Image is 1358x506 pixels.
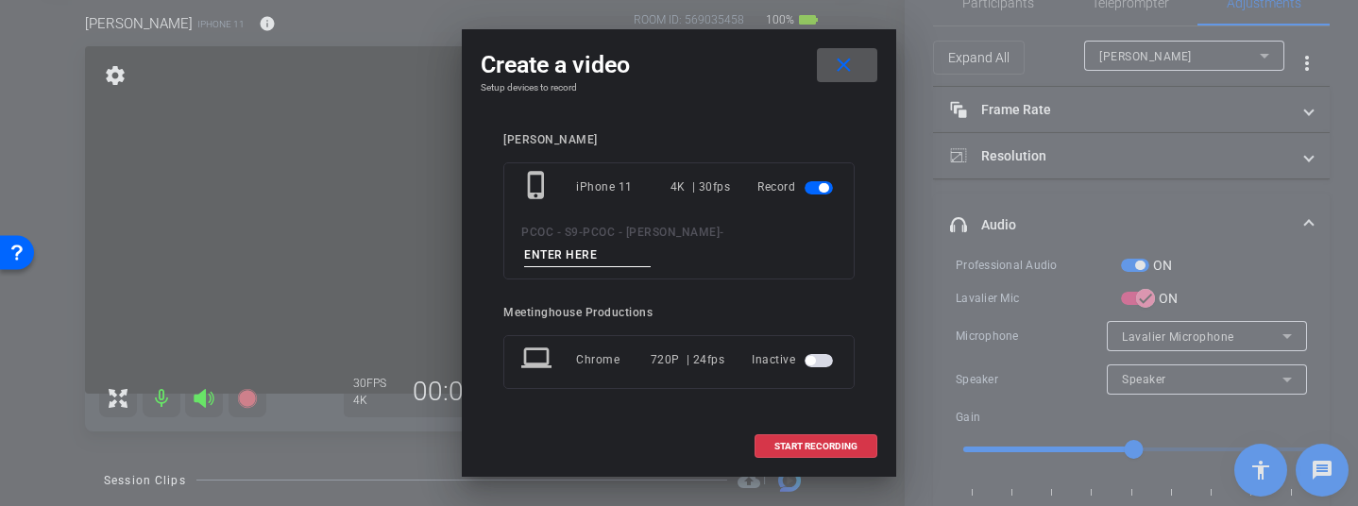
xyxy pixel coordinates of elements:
[832,54,856,77] mat-icon: close
[521,226,579,239] span: PCOC - S9
[583,226,720,239] span: PCOC - [PERSON_NAME]
[481,48,877,82] div: Create a video
[503,133,855,147] div: [PERSON_NAME]
[651,343,725,377] div: 720P | 24fps
[521,170,555,204] mat-icon: phone_iphone
[755,434,877,458] button: START RECORDING
[757,170,837,204] div: Record
[481,82,877,93] h4: Setup devices to record
[576,343,651,377] div: Chrome
[524,244,651,267] input: ENTER HERE
[752,343,837,377] div: Inactive
[671,170,731,204] div: 4K | 30fps
[521,343,555,377] mat-icon: laptop
[774,442,857,451] span: START RECORDING
[576,170,671,204] div: iPhone 11
[579,226,584,239] span: -
[720,226,724,239] span: -
[503,306,855,320] div: Meetinghouse Productions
